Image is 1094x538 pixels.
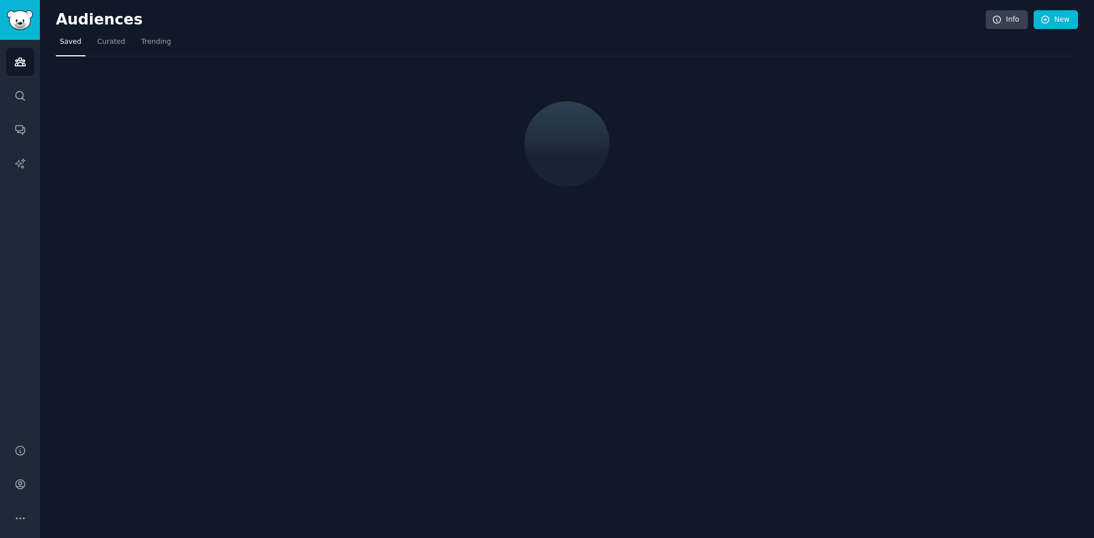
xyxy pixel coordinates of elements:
[141,37,171,47] span: Trending
[7,10,33,30] img: GummySearch logo
[56,33,85,56] a: Saved
[60,37,81,47] span: Saved
[93,33,129,56] a: Curated
[137,33,175,56] a: Trending
[97,37,125,47] span: Curated
[1034,10,1078,30] a: New
[56,11,986,29] h2: Audiences
[986,10,1028,30] a: Info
